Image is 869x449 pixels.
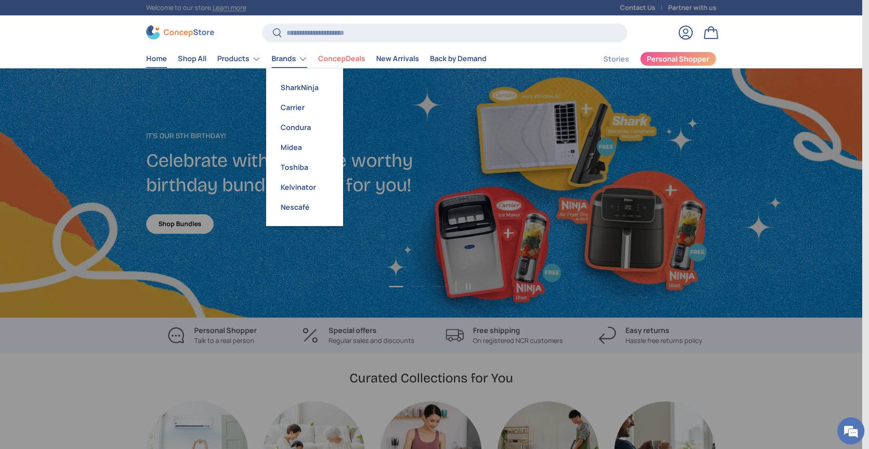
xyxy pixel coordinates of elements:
img: ConcepStore [146,25,214,39]
a: Back by Demand [430,50,487,68]
nav: Primary [146,50,487,68]
a: ConcepDeals [318,50,365,68]
a: New Arrivals [376,50,419,68]
summary: Products [212,50,266,68]
a: Personal Shopper [640,52,716,66]
span: Personal Shopper [647,55,709,63]
a: Brands [272,50,307,68]
a: Products [217,50,261,68]
nav: Secondary [582,50,716,68]
a: Stories [603,50,629,68]
summary: Brands [266,50,313,68]
a: Home [146,50,167,68]
a: Shop All [178,50,206,68]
